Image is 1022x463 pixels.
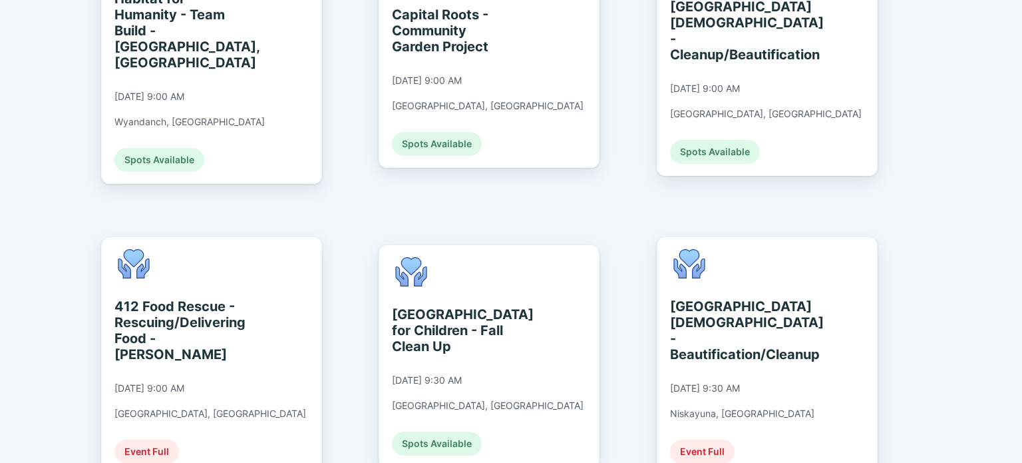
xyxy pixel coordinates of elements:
div: Spots Available [114,148,204,172]
div: [GEOGRAPHIC_DATA], [GEOGRAPHIC_DATA] [392,400,584,412]
div: [GEOGRAPHIC_DATA][DEMOGRAPHIC_DATA] - Beautification/Cleanup [670,298,792,362]
div: [DATE] 9:00 AM [392,75,462,87]
div: Capital Roots - Community Garden Project [392,7,514,55]
div: [GEOGRAPHIC_DATA], [GEOGRAPHIC_DATA] [392,100,584,112]
div: 412 Food Rescue - Rescuing/Delivering Food - [PERSON_NAME] [114,298,236,362]
div: [DATE] 9:30 AM [670,382,740,394]
div: [DATE] 9:30 AM [392,374,462,386]
div: [GEOGRAPHIC_DATA], [GEOGRAPHIC_DATA] [670,108,862,120]
div: Spots Available [670,140,760,164]
div: [DATE] 9:00 AM [114,382,184,394]
div: [GEOGRAPHIC_DATA], [GEOGRAPHIC_DATA] [114,408,306,420]
div: [GEOGRAPHIC_DATA] for Children - Fall Clean Up [392,306,514,354]
div: Spots Available [392,132,482,156]
div: Spots Available [392,432,482,456]
div: [DATE] 9:00 AM [114,91,184,103]
div: [DATE] 9:00 AM [670,83,740,95]
div: Niskayuna, [GEOGRAPHIC_DATA] [670,408,814,420]
div: Wyandanch, [GEOGRAPHIC_DATA] [114,116,265,128]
